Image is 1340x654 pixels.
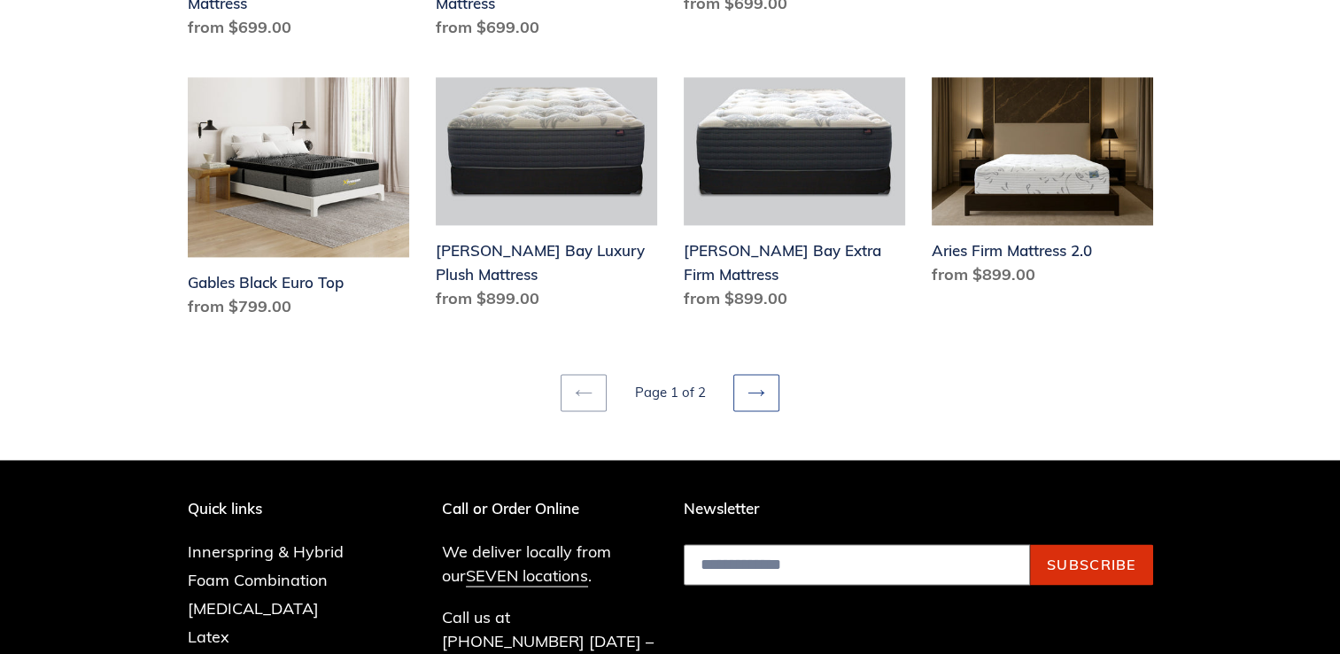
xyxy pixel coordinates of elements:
a: Latex [188,627,229,647]
a: Foam Combination [188,570,328,590]
button: Subscribe [1030,544,1153,585]
a: Innerspring & Hybrid [188,541,344,562]
p: Quick links [188,500,370,518]
input: Email address [684,544,1030,585]
p: Call or Order Online [442,500,657,518]
a: Aries Firm Mattress 2.0 [932,77,1153,293]
li: Page 1 of 2 [610,383,730,403]
a: [MEDICAL_DATA] [188,598,319,619]
a: SEVEN locations [466,565,588,587]
a: Chadwick Bay Extra Firm Mattress [684,77,905,317]
span: Subscribe [1047,556,1136,573]
p: We deliver locally from our . [442,540,657,588]
a: Chadwick Bay Luxury Plush Mattress [436,77,657,317]
a: Gables Black Euro Top [188,77,409,325]
p: Newsletter [684,500,1153,518]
